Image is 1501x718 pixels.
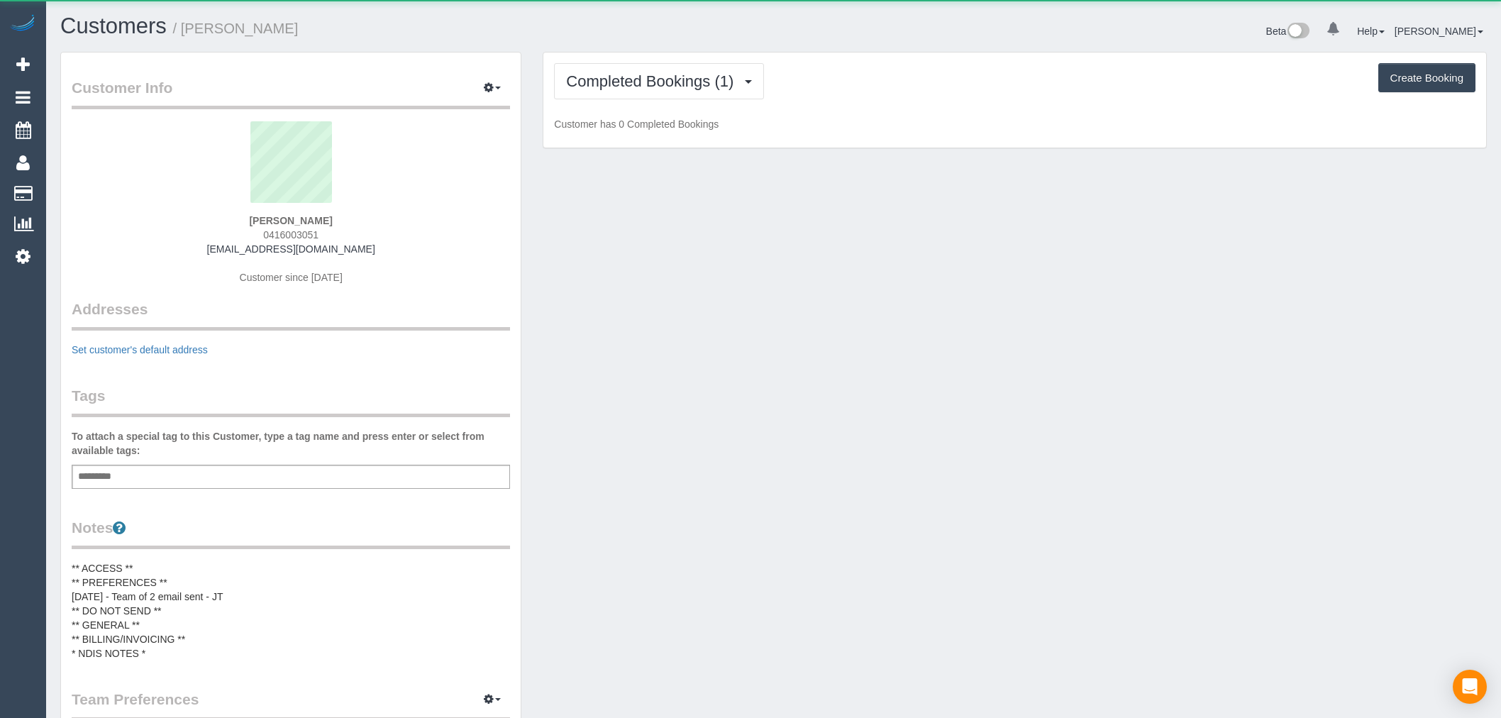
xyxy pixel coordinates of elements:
[60,13,167,38] a: Customers
[1453,670,1487,704] div: Open Intercom Messenger
[207,243,375,255] a: [EMAIL_ADDRESS][DOMAIN_NAME]
[72,429,510,458] label: To attach a special tag to this Customer, type a tag name and press enter or select from availabl...
[1286,23,1309,41] img: New interface
[249,215,332,226] strong: [PERSON_NAME]
[72,561,510,661] pre: ** ACCESS ** ** PREFERENCES ** [DATE] - Team of 2 email sent - JT ** DO NOT SEND ** ** GENERAL **...
[72,344,208,355] a: Set customer's default address
[554,63,764,99] button: Completed Bookings (1)
[1395,26,1483,37] a: [PERSON_NAME]
[1378,63,1475,93] button: Create Booking
[9,14,37,34] img: Automaid Logo
[173,21,299,36] small: / [PERSON_NAME]
[554,117,1475,131] p: Customer has 0 Completed Bookings
[263,229,319,241] span: 0416003051
[240,272,343,283] span: Customer since [DATE]
[1266,26,1310,37] a: Beta
[72,517,510,549] legend: Notes
[72,385,510,417] legend: Tags
[566,72,741,90] span: Completed Bookings (1)
[72,77,510,109] legend: Customer Info
[1357,26,1385,37] a: Help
